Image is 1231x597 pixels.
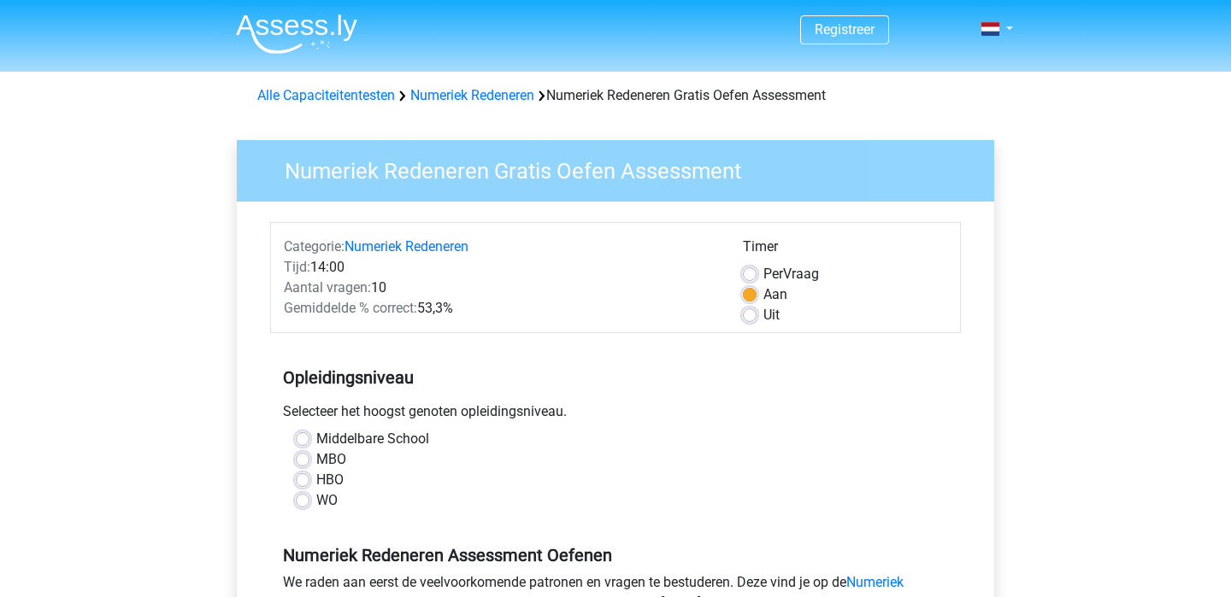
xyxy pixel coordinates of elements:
h5: Numeriek Redeneren Assessment Oefenen [283,545,948,565]
span: Per [763,266,783,282]
label: Uit [763,305,780,325]
span: Gemiddelde % correct: [284,300,417,316]
h5: Opleidingsniveau [283,360,948,395]
label: WO [316,490,338,511]
a: Numeriek Redeneren [410,87,534,103]
label: HBO [316,470,344,490]
a: Numeriek Redeneren [345,238,468,255]
div: Timer [743,237,947,264]
img: Assessly [236,14,357,54]
label: Middelbare School [316,429,429,449]
a: Registreer [815,21,875,38]
div: 14:00 [271,257,730,278]
span: Categorie: [284,238,345,255]
label: Aan [763,284,787,305]
div: 53,3% [271,298,730,319]
a: Alle Capaciteitentesten [257,87,395,103]
label: MBO [316,449,346,470]
span: Aantal vragen: [284,279,371,296]
div: 10 [271,278,730,298]
h3: Numeriek Redeneren Gratis Oefen Assessment [264,151,981,184]
div: Numeriek Redeneren Gratis Oefen Assessment [250,85,981,106]
div: Selecteer het hoogst genoten opleidingsniveau. [270,401,961,429]
span: Tijd: [284,259,310,275]
label: Vraag [763,264,819,284]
